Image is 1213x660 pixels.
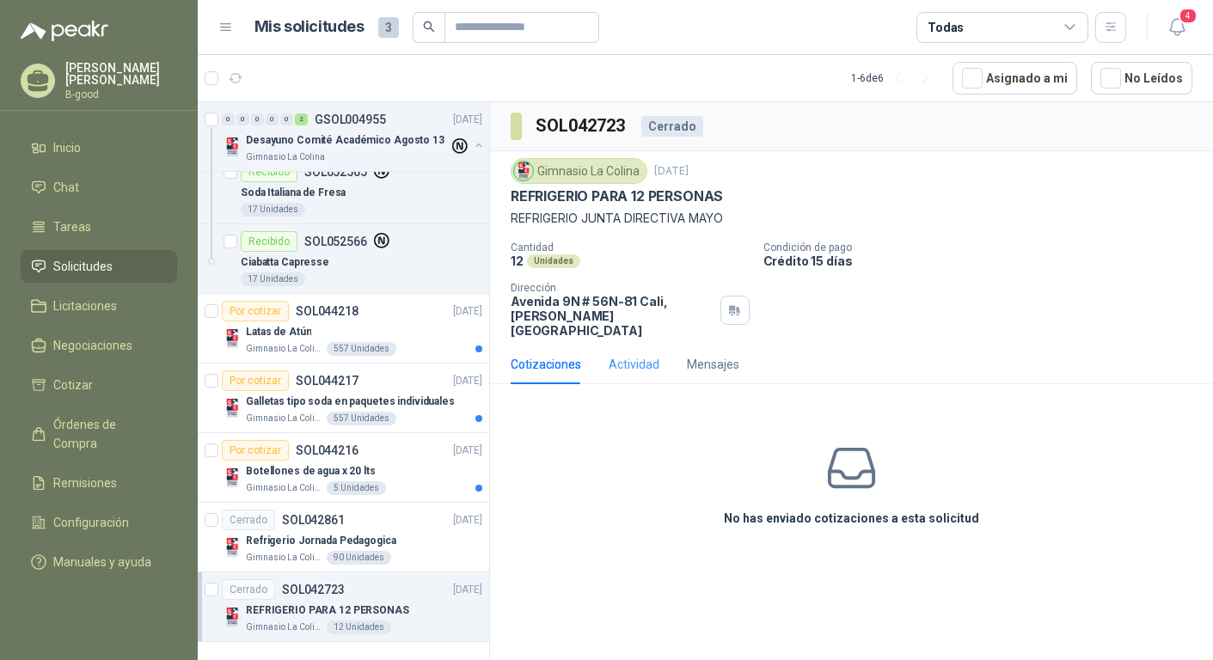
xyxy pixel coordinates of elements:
[453,512,482,529] p: [DATE]
[511,241,750,254] p: Cantidad
[527,254,580,268] div: Unidades
[296,444,358,456] p: SOL044216
[246,620,323,634] p: Gimnasio La Colina
[21,467,177,499] a: Remisiones
[53,376,93,394] span: Cotizar
[511,355,581,374] div: Cotizaciones
[222,398,242,419] img: Company Logo
[514,162,533,180] img: Company Logo
[222,113,235,125] div: 0
[304,235,367,247] p: SOL052566
[282,584,345,596] p: SOL042723
[511,254,524,268] p: 12
[378,17,399,38] span: 3
[21,369,177,401] a: Cotizar
[511,282,714,294] p: Dirección
[327,481,386,495] div: 5 Unidades
[654,163,689,180] p: [DATE]
[222,137,242,157] img: Company Logo
[53,178,79,197] span: Chat
[21,250,177,283] a: Solicitudes
[53,474,117,492] span: Remisiones
[266,113,279,125] div: 0
[222,109,486,164] a: 0 0 0 0 0 2 GSOL004955[DATE] Company LogoDesayuno Comité Académico Agosto 13Gimnasio La Colina
[282,514,345,526] p: SOL042861
[511,294,714,338] p: Avenida 9N # 56N-81 Cali , [PERSON_NAME][GEOGRAPHIC_DATA]
[241,203,305,217] div: 17 Unidades
[21,131,177,164] a: Inicio
[453,443,482,459] p: [DATE]
[246,394,455,410] p: Galletas tipo soda en paquetes individuales
[453,582,482,598] p: [DATE]
[222,607,242,627] img: Company Logo
[241,272,305,286] div: 17 Unidades
[327,342,396,356] div: 557 Unidades
[1091,62,1192,95] button: No Leídos
[295,113,308,125] div: 2
[327,412,396,425] div: 557 Unidades
[222,440,289,461] div: Por cotizar
[198,224,489,294] a: RecibidoSOL052566Ciabatta Capresse17 Unidades
[453,303,482,320] p: [DATE]
[251,113,264,125] div: 0
[246,342,323,356] p: Gimnasio La Colina
[198,433,489,503] a: Por cotizarSOL044216[DATE] Company LogoBotellones de agua x 20 ltsGimnasio La Colina5 Unidades
[1179,8,1198,24] span: 4
[280,113,293,125] div: 0
[246,150,325,164] p: Gimnasio La Colina
[246,602,409,619] p: REFRIGERIO PARA 12 PERSONAS
[304,166,367,178] p: SOL052565
[246,132,444,149] p: Desayuno Comité Académico Agosto 13
[21,211,177,243] a: Tareas
[198,503,489,572] a: CerradoSOL042861[DATE] Company LogoRefrigerio Jornada PedagogicaGimnasio La Colina90 Unidades
[609,355,659,374] div: Actividad
[65,89,177,100] p: B-good
[246,551,323,565] p: Gimnasio La Colina
[53,513,129,532] span: Configuración
[241,185,346,201] p: Soda Italiana de Fresa
[21,290,177,322] a: Licitaciones
[53,336,132,355] span: Negociaciones
[53,257,113,276] span: Solicitudes
[453,112,482,128] p: [DATE]
[222,328,242,349] img: Company Logo
[246,533,396,549] p: Refrigerio Jornada Pedagogica
[315,113,386,125] p: GSOL004955
[928,18,964,37] div: Todas
[536,113,628,139] h3: SOL042723
[453,373,482,389] p: [DATE]
[241,162,297,182] div: Recibido
[241,254,329,271] p: Ciabatta Capresse
[222,510,275,530] div: Cerrado
[236,113,249,125] div: 0
[763,241,1206,254] p: Condición de pago
[511,158,647,184] div: Gimnasio La Colina
[53,138,81,157] span: Inicio
[327,620,391,634] div: 12 Unidades
[246,463,376,480] p: Botellones de agua x 20 lts
[21,329,177,362] a: Negociaciones
[327,551,391,565] div: 90 Unidades
[246,324,311,340] p: Latas de Atún
[724,509,979,528] h3: No has enviado cotizaciones a esta solicitud
[222,370,289,391] div: Por cotizar
[53,217,91,236] span: Tareas
[1161,12,1192,43] button: 4
[65,62,177,86] p: [PERSON_NAME] [PERSON_NAME]
[241,231,297,252] div: Recibido
[953,62,1077,95] button: Asignado a mi
[296,305,358,317] p: SOL044218
[198,364,489,433] a: Por cotizarSOL044217[DATE] Company LogoGalletas tipo soda en paquetes individualesGimnasio La Col...
[763,254,1206,268] p: Crédito 15 días
[21,171,177,204] a: Chat
[21,506,177,539] a: Configuración
[511,187,723,205] p: REFRIGERIO PARA 12 PERSONAS
[254,15,365,40] h1: Mis solicitudes
[198,294,489,364] a: Por cotizarSOL044218[DATE] Company LogoLatas de AtúnGimnasio La Colina557 Unidades
[198,572,489,642] a: CerradoSOL042723[DATE] Company LogoREFRIGERIO PARA 12 PERSONASGimnasio La Colina12 Unidades
[246,412,323,425] p: Gimnasio La Colina
[423,21,435,33] span: search
[53,553,151,571] span: Manuales y ayuda
[198,155,489,224] a: RecibidoSOL052565Soda Italiana de Fresa17 Unidades
[296,375,358,387] p: SOL044217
